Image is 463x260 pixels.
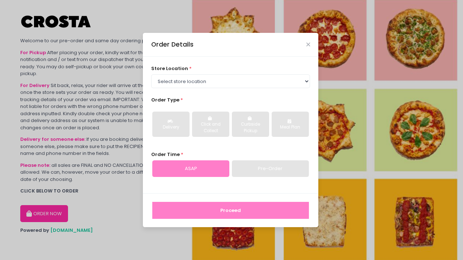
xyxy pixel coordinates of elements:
[232,112,269,137] button: Curbside Pickup
[192,112,229,137] button: Click and Collect
[151,40,194,49] div: Order Details
[197,121,224,134] div: Click and Collect
[237,121,264,134] div: Curbside Pickup
[277,124,304,131] div: Meal Plan
[151,96,179,103] span: Order Type
[152,202,309,219] button: Proceed
[272,112,309,137] button: Meal Plan
[151,151,180,158] span: Order Time
[157,124,184,131] div: Delivery
[306,43,310,46] button: Close
[151,65,188,72] span: store location
[152,112,190,137] button: Delivery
